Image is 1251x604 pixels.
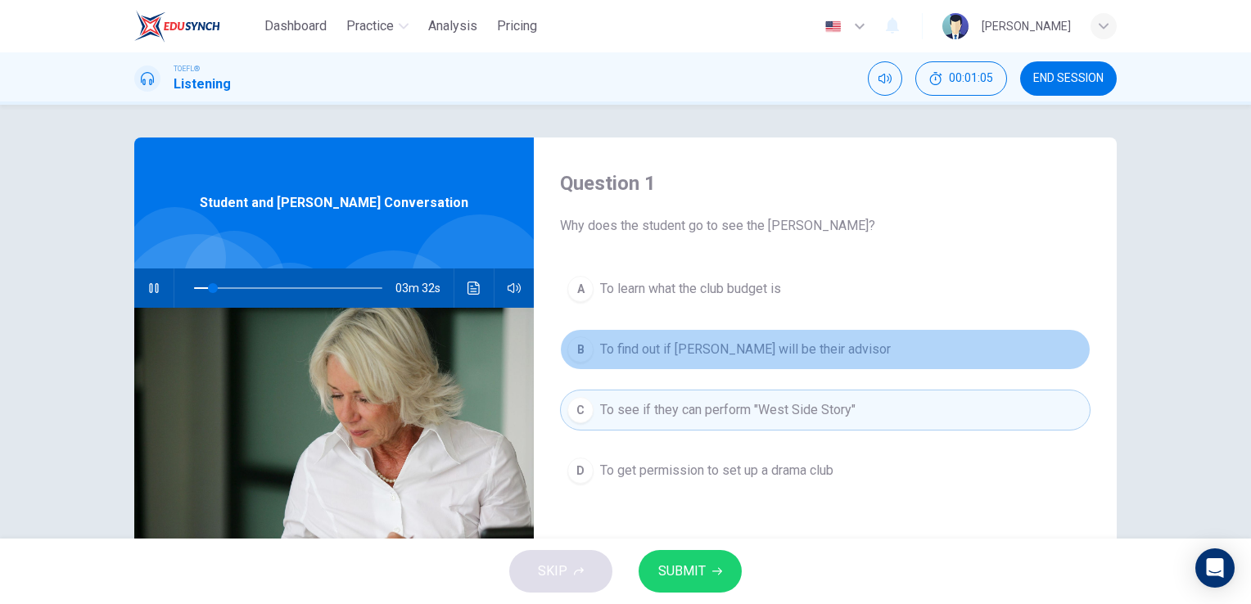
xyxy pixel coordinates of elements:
[942,13,969,39] img: Profile picture
[600,400,856,420] span: To see if they can perform "West Side Story"
[560,450,1091,491] button: DTo get permission to set up a drama club
[497,16,537,36] span: Pricing
[567,276,594,302] div: A
[346,16,394,36] span: Practice
[949,72,993,85] span: 00:01:05
[915,61,1007,96] button: 00:01:05
[461,268,487,308] button: Click to see the audio transcription
[264,16,327,36] span: Dashboard
[200,193,468,213] span: Student and [PERSON_NAME] Conversation
[560,216,1091,236] span: Why does the student go to see the [PERSON_NAME]?
[1020,61,1117,96] button: END SESSION
[639,550,742,593] button: SUBMIT
[823,20,843,33] img: en
[560,329,1091,370] button: BTo find out if [PERSON_NAME] will be their advisor
[567,458,594,484] div: D
[600,461,833,480] span: To get permission to set up a drama club
[1195,548,1235,588] div: Open Intercom Messenger
[258,11,333,41] button: Dashboard
[868,61,902,96] div: Mute
[395,268,454,308] span: 03m 32s
[134,10,258,43] a: EduSynch logo
[982,16,1071,36] div: [PERSON_NAME]
[560,268,1091,309] button: ATo learn what the club budget is
[340,11,415,41] button: Practice
[600,279,781,299] span: To learn what the club budget is
[1033,72,1104,85] span: END SESSION
[560,390,1091,430] button: CTo see if they can perform "West Side Story"
[600,340,891,359] span: To find out if [PERSON_NAME] will be their advisor
[174,63,200,74] span: TOEFL®
[174,74,231,94] h1: Listening
[490,11,544,41] button: Pricing
[134,10,220,43] img: EduSynch logo
[428,16,477,36] span: Analysis
[915,61,1007,96] div: Hide
[567,397,594,423] div: C
[422,11,484,41] button: Analysis
[658,560,706,583] span: SUBMIT
[567,336,594,363] div: B
[560,170,1091,196] h4: Question 1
